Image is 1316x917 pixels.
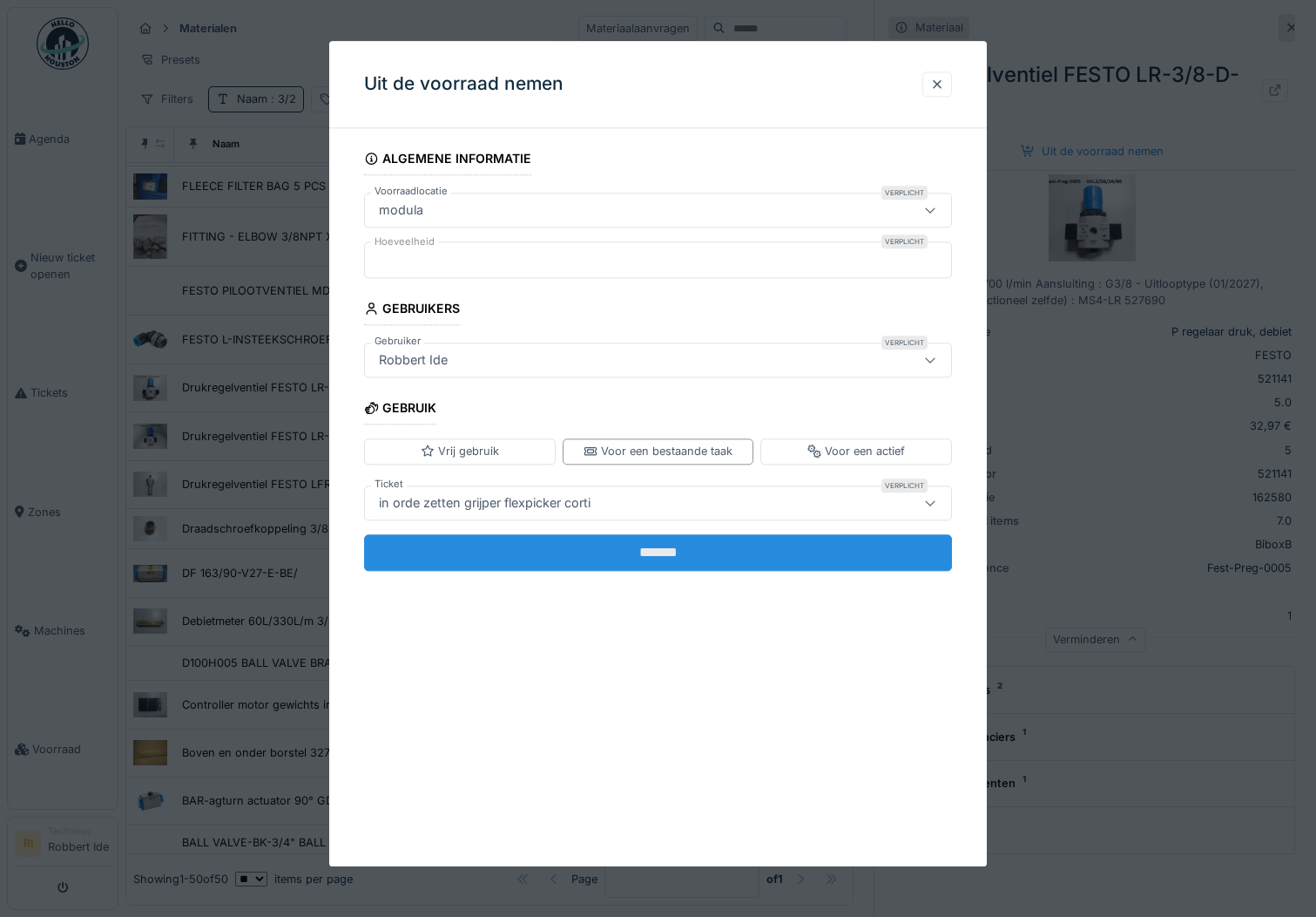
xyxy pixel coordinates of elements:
[372,351,455,370] div: Robbert Ide
[881,186,928,200] div: Verplicht
[881,479,928,492] div: Verplicht
[364,396,437,425] div: Gebruik
[881,234,928,248] div: Verplicht
[371,184,451,199] label: Voorraadlocatie
[372,200,430,220] div: modula
[372,493,597,513] div: in orde zetten grijper flexpicker corti
[421,444,499,460] div: Vrij gebruik
[364,295,461,325] div: Gebruikers
[807,444,905,460] div: Voor een actief
[364,73,564,95] h3: Uit de voorraad nemen
[371,477,407,492] label: Ticket
[584,444,732,460] div: Voor een bestaande taak
[364,146,532,175] div: Algemene informatie
[371,234,438,249] label: Hoeveelheid
[371,335,424,350] label: Gebruiker
[881,336,928,350] div: Verplicht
